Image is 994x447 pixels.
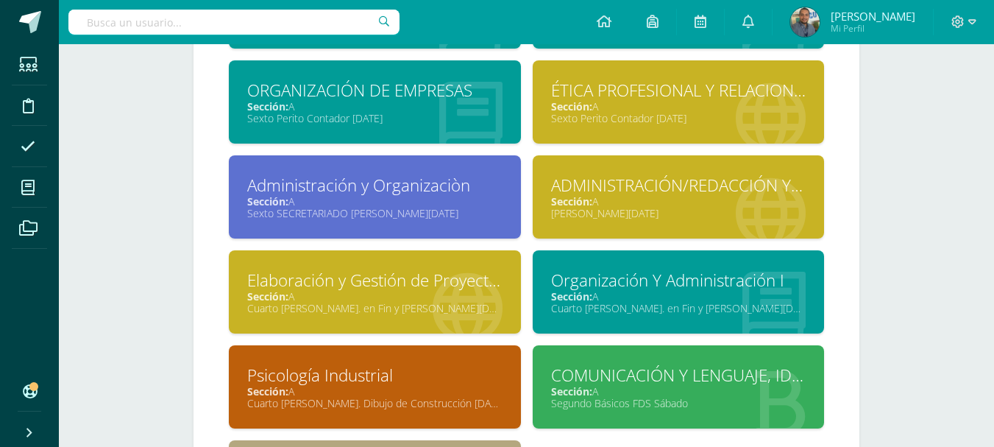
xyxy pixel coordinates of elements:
[551,111,806,125] div: Sexto Perito Contador [DATE]
[229,250,521,334] a: Elaboración y Gestión de ProyectosSección:ACuarto [PERSON_NAME]. en Fin y [PERSON_NAME][DATE]
[790,7,820,37] img: d6f0e0fc8294f30e16f7c5e2178e4d9f.png
[247,206,503,220] div: Sexto SECRETARIADO [PERSON_NAME][DATE]
[533,155,825,239] a: ADMINISTRACIÓN/REDACCIÓN Y CORRESPONDENCIASección:A[PERSON_NAME][DATE]
[551,364,806,387] div: COMUNICACIÓN Y LENGUAJE, IDIOMA ESPAÑOL
[229,60,521,144] a: ORGANIZACIÓN DE EMPRESASSección:ASexto Perito Contador [DATE]
[533,345,825,429] a: COMUNICACIÓN Y LENGUAJE, IDIOMA ESPAÑOLSección:ASegundo Básicos FDS Sábado
[68,10,400,35] input: Busca un usuario...
[247,194,288,208] span: Sección:
[247,289,503,303] div: A
[247,384,288,398] span: Sección:
[247,301,503,315] div: Cuarto [PERSON_NAME]. en Fin y [PERSON_NAME][DATE]
[247,384,503,398] div: A
[551,99,806,113] div: A
[551,194,592,208] span: Sección:
[533,250,825,334] a: Organización Y Administración ISección:ACuarto [PERSON_NAME]. en Fin y [PERSON_NAME][DATE]
[247,396,503,410] div: Cuarto [PERSON_NAME]. Dibujo de Construcción [DATE]
[551,384,592,398] span: Sección:
[533,60,825,144] a: ÉTICA PROFESIONAL Y RELACIONES HUMANASSección:ASexto Perito Contador [DATE]
[247,194,503,208] div: A
[551,301,806,315] div: Cuarto [PERSON_NAME]. en Fin y [PERSON_NAME][DATE]
[229,345,521,429] a: Psicología IndustrialSección:ACuarto [PERSON_NAME]. Dibujo de Construcción [DATE]
[551,194,806,208] div: A
[551,79,806,102] div: ÉTICA PROFESIONAL Y RELACIONES HUMANAS
[551,289,592,303] span: Sección:
[551,384,806,398] div: A
[247,111,503,125] div: Sexto Perito Contador [DATE]
[247,99,503,113] div: A
[247,99,288,113] span: Sección:
[551,289,806,303] div: A
[831,9,915,24] span: [PERSON_NAME]
[551,269,806,292] div: Organización Y Administración I
[831,22,915,35] span: Mi Perfil
[551,206,806,220] div: [PERSON_NAME][DATE]
[551,99,592,113] span: Sección:
[247,174,503,197] div: Administración y Organizaciòn
[247,364,503,387] div: Psicología Industrial
[551,174,806,197] div: ADMINISTRACIÓN/REDACCIÓN Y CORRESPONDENCIA
[247,269,503,292] div: Elaboración y Gestión de Proyectos
[247,79,503,102] div: ORGANIZACIÓN DE EMPRESAS
[229,155,521,239] a: Administración y OrganizaciònSección:ASexto SECRETARIADO [PERSON_NAME][DATE]
[247,289,288,303] span: Sección:
[551,396,806,410] div: Segundo Básicos FDS Sábado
